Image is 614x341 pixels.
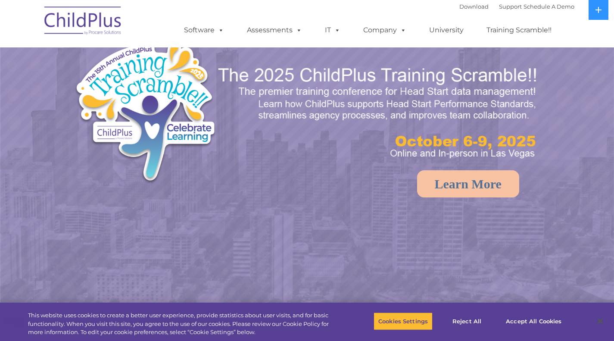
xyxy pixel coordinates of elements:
button: Reject All [440,312,494,330]
button: Close [591,312,610,331]
div: This website uses cookies to create a better user experience, provide statistics about user visit... [28,311,338,337]
a: University [421,22,472,39]
a: Software [175,22,233,39]
a: Support [499,3,522,10]
button: Cookies Settings [374,312,433,330]
a: Training Scramble!! [478,22,560,39]
a: Download [459,3,489,10]
a: IT [316,22,349,39]
font: | [459,3,574,10]
a: Assessments [238,22,311,39]
img: ChildPlus by Procare Solutions [40,0,126,44]
a: Learn More [417,170,519,197]
button: Accept All Cookies [501,312,566,330]
a: Schedule A Demo [524,3,574,10]
a: Company [355,22,415,39]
